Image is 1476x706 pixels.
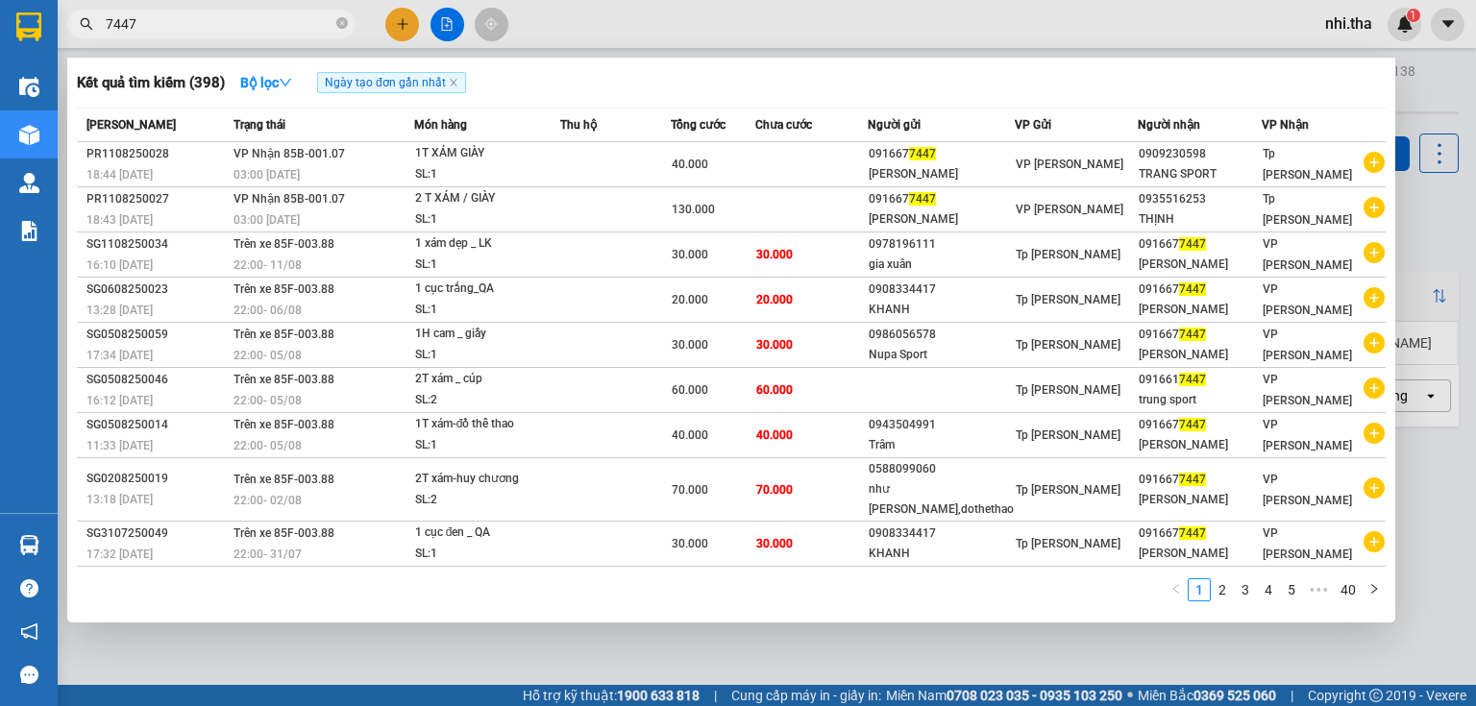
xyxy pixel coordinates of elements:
span: question-circle [20,579,38,597]
span: 7447 [1179,373,1206,386]
div: 091667 [1139,280,1260,300]
li: 40 [1334,578,1363,601]
div: PR1108250028 [86,144,228,164]
div: Trâm [869,435,1014,455]
li: Previous Page [1165,578,1188,601]
span: VP Nhận [1262,118,1309,132]
span: Tp [PERSON_NAME] [1016,428,1120,442]
li: 3 [1234,578,1257,601]
a: 1 [1189,579,1210,600]
button: right [1363,578,1386,601]
div: 091667 [1139,234,1260,255]
div: SL: 1 [415,300,559,321]
span: 22:00 - 05/08 [234,349,302,362]
span: right [1368,583,1380,595]
span: 20.000 [756,293,793,306]
div: [PERSON_NAME] [1139,490,1260,510]
div: như [PERSON_NAME],dothethao [869,479,1014,520]
span: Tp [PERSON_NAME] [1016,383,1120,397]
span: close-circle [336,17,348,29]
span: close [449,78,458,87]
span: VP Nhận 85B-001.07 [234,192,345,206]
div: [PERSON_NAME] [869,164,1014,184]
div: TRANG SPORT [1139,164,1260,184]
span: 17:32 [DATE] [86,548,153,561]
div: SL: 1 [415,255,559,276]
img: warehouse-icon [19,535,39,555]
div: 1T xám-đồ thể thao [415,414,559,435]
span: Trạng thái [234,118,285,132]
span: 70.000 [756,483,793,497]
div: SL: 2 [415,390,559,411]
div: 091661 [1139,370,1260,390]
span: 16:12 [DATE] [86,394,153,407]
div: 0588099060 [869,459,1014,479]
span: 16:10 [DATE] [86,258,153,272]
span: plus-circle [1364,332,1385,353]
img: warehouse-icon [19,125,39,145]
span: VP [PERSON_NAME] [1016,158,1123,171]
span: VP [PERSON_NAME] [1263,282,1352,317]
div: SL: 1 [415,435,559,456]
span: 7447 [1179,526,1206,540]
span: 22:00 - 06/08 [234,304,302,317]
div: KHANH [869,300,1014,320]
div: SG0508250059 [86,325,228,345]
div: Nupa Sport [869,345,1014,365]
div: SL: 1 [415,345,559,366]
li: 1 [1188,578,1211,601]
span: Trên xe 85F-003.88 [234,282,334,296]
span: [PERSON_NAME] [86,118,176,132]
span: 7447 [1179,418,1206,431]
span: VP Gửi [1015,118,1051,132]
span: 17:34 [DATE] [86,349,153,362]
span: 13:28 [DATE] [86,304,153,317]
span: Trên xe 85F-003.88 [234,373,334,386]
div: SG1108250034 [86,234,228,255]
span: Chưa cước [755,118,812,132]
span: 7447 [1179,282,1206,296]
div: THỊNH [1139,209,1260,230]
span: VP Nhận 85B-001.07 [234,147,345,160]
button: left [1165,578,1188,601]
div: SL: 1 [415,164,559,185]
span: Món hàng [414,118,467,132]
span: Tp [PERSON_NAME] [1263,192,1352,227]
span: 7447 [909,147,936,160]
strong: Bộ lọc [240,75,292,90]
span: 22:00 - 11/08 [234,258,302,272]
span: Trên xe 85F-003.88 [234,328,334,341]
div: 091667 [1139,325,1260,345]
div: 1H cam _ giầy [415,324,559,345]
div: trung sport [1139,390,1260,410]
span: 40.000 [672,428,708,442]
span: Tp [PERSON_NAME] [1016,248,1120,261]
div: 1 xám dẹp _ LK [415,233,559,255]
span: 13:18 [DATE] [86,493,153,506]
div: 0978196111 [869,234,1014,255]
div: SL: 1 [415,209,559,231]
span: 11:33 [DATE] [86,439,153,452]
span: 30.000 [672,338,708,352]
div: 091667 [1139,470,1260,490]
div: [PERSON_NAME] [1139,544,1260,564]
span: VP [PERSON_NAME] [1016,203,1123,216]
span: Tp [PERSON_NAME] [1016,537,1120,550]
div: KHANH [869,544,1014,564]
div: SG0508250046 [86,370,228,390]
span: plus-circle [1364,152,1385,173]
span: Trên xe 85F-003.88 [234,418,334,431]
span: Thu hộ [560,118,597,132]
span: Tp [PERSON_NAME] [1016,338,1120,352]
input: Tìm tên, số ĐT hoặc mã đơn [106,13,332,35]
span: down [279,76,292,89]
div: 0935516253 [1139,189,1260,209]
span: Tp [PERSON_NAME] [1016,293,1120,306]
span: 30.000 [756,248,793,261]
img: logo-vxr [16,12,41,41]
div: SG0608250023 [86,280,228,300]
img: solution-icon [19,221,39,241]
span: VP [PERSON_NAME] [1263,237,1352,272]
span: 22:00 - 02/08 [234,494,302,507]
span: 30.000 [672,248,708,261]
